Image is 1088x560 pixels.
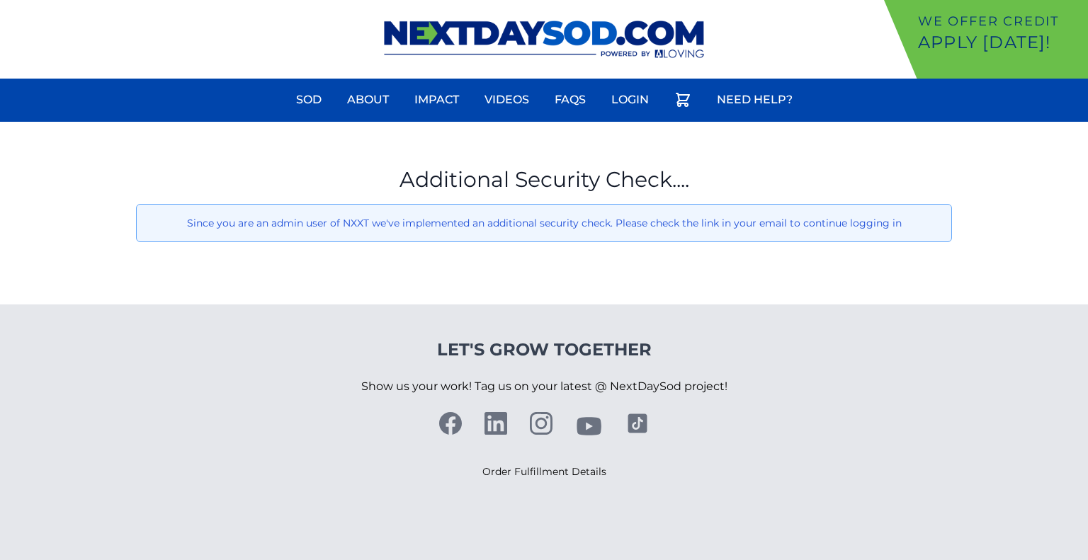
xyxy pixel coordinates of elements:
a: Order Fulfillment Details [482,465,606,478]
p: Since you are an admin user of NXXT we've implemented an additional security check. Please check ... [148,216,940,230]
h4: Let's Grow Together [361,338,727,361]
a: About [339,83,397,117]
p: We offer Credit [918,11,1082,31]
a: Sod [288,83,330,117]
a: FAQs [546,83,594,117]
a: Need Help? [708,83,801,117]
a: Login [603,83,657,117]
p: Apply [DATE]! [918,31,1082,54]
h1: Additional Security Check.... [136,167,952,193]
a: Videos [476,83,538,117]
p: Show us your work! Tag us on your latest @ NextDaySod project! [361,361,727,412]
a: Impact [406,83,467,117]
